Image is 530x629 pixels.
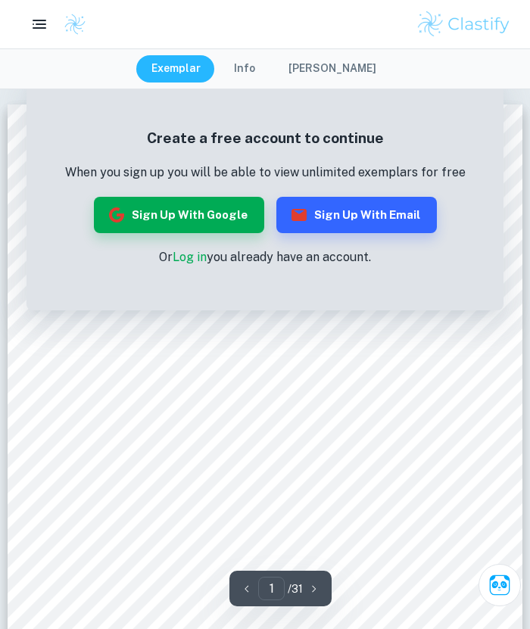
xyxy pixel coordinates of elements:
button: Sign up with Google [94,197,264,233]
p: Or you already have an account. [65,248,466,266]
button: [PERSON_NAME] [273,55,391,83]
button: Sign up with Email [276,197,437,233]
button: Info [219,55,270,83]
p: When you sign up you will be able to view unlimited exemplars for free [65,163,466,182]
a: Clastify logo [55,13,86,36]
p: / 31 [288,581,303,597]
button: Exemplar [136,55,216,83]
h5: Create a free account to continue [65,127,466,149]
img: Clastify logo [416,9,512,39]
button: Ask Clai [479,564,521,606]
img: Clastify logo [64,13,86,36]
a: Log in [173,250,207,264]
